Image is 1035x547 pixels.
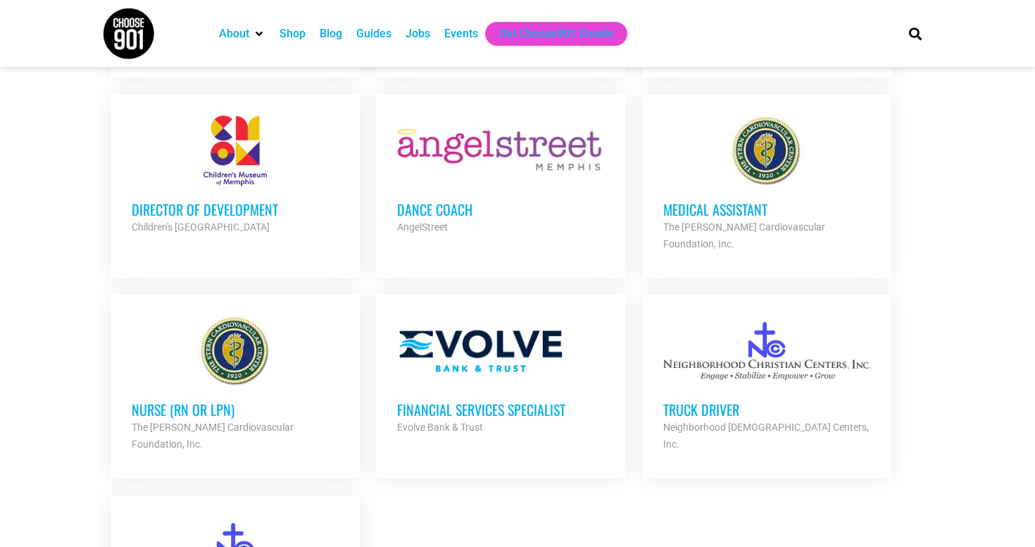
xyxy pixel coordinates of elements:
[397,200,604,219] h3: Dance Coach
[111,94,360,257] a: Director of Development Children's [GEOGRAPHIC_DATA]
[132,400,339,419] h3: Nurse (RN or LPN)
[320,25,342,42] a: Blog
[212,22,885,46] nav: Main nav
[499,25,613,42] a: Get Choose901 Emails
[132,200,339,219] h3: Director of Development
[397,400,604,419] h3: Financial Services Specialist
[663,400,870,419] h3: Truck Driver
[663,221,825,250] strong: The [PERSON_NAME] Cardiovascular Foundation, Inc.
[376,94,625,257] a: Dance Coach AngelStreet
[280,25,306,42] a: Shop
[356,25,391,42] a: Guides
[444,25,478,42] a: Events
[132,221,270,233] strong: Children's [GEOGRAPHIC_DATA]
[132,422,294,450] strong: The [PERSON_NAME] Cardiovascular Foundation, Inc.
[663,422,869,450] strong: Neighborhood [DEMOGRAPHIC_DATA] Centers, Inc.
[642,295,891,474] a: Truck Driver Neighborhood [DEMOGRAPHIC_DATA] Centers, Inc.
[376,295,625,457] a: Financial Services Specialist Evolve Bank & Trust
[111,295,360,474] a: Nurse (RN or LPN) The [PERSON_NAME] Cardiovascular Foundation, Inc.
[663,200,870,219] h3: Medical Assistant
[406,25,430,42] a: Jobs
[397,221,448,233] strong: AngelStreet
[397,422,483,433] strong: Evolve Bank & Trust
[212,22,272,46] div: About
[904,22,927,45] div: Search
[219,25,249,42] a: About
[642,94,891,273] a: Medical Assistant The [PERSON_NAME] Cardiovascular Foundation, Inc.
